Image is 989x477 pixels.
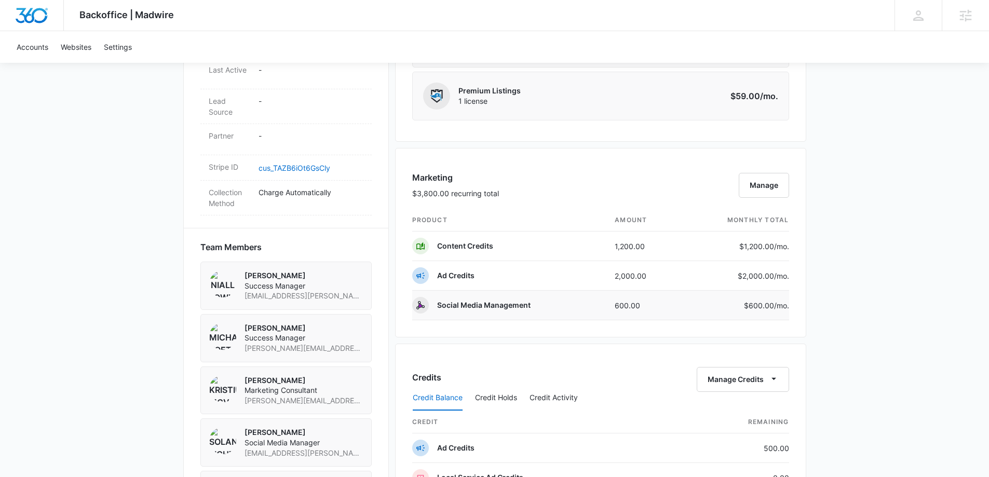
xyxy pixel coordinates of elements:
div: Lead Source- [200,89,372,124]
th: credit [412,411,679,433]
button: Credit Balance [413,386,463,411]
p: $2,000.00 [738,270,789,281]
p: - [259,64,363,75]
a: cus_TAZB6iOt6GsCly [259,163,330,172]
th: product [412,209,607,231]
td: 2,000.00 [606,261,682,291]
p: - [259,96,363,106]
span: Success Manager [245,333,363,343]
div: Partner- [200,124,372,155]
span: /mo. [760,91,778,101]
button: Credit Holds [475,386,517,411]
span: Success Manager [245,281,363,291]
p: [PERSON_NAME] [245,375,363,386]
div: Collection MethodCharge Automatically [200,181,372,215]
span: /mo. [774,271,789,280]
dt: Partner [209,130,250,141]
img: Kristina Mcvay [209,375,236,402]
button: Credit Activity [530,386,578,411]
dt: Stripe ID [209,161,250,172]
div: Last Active- [200,58,372,89]
h3: Marketing [412,171,499,184]
td: 500.00 [679,433,789,463]
button: Manage [739,173,789,198]
a: Websites [55,31,98,63]
button: Manage Credits [697,367,789,392]
p: - [259,130,363,141]
span: [EMAIL_ADDRESS][PERSON_NAME][DOMAIN_NAME] [245,291,363,301]
span: Backoffice | Madwire [79,9,174,20]
span: Team Members [200,241,262,253]
img: Niall Fowler [209,270,236,297]
p: [PERSON_NAME] [245,270,363,281]
div: Stripe IDcus_TAZB6iOt6GsCly [200,155,372,181]
td: 1,200.00 [606,231,682,261]
img: Solange Richter [209,427,236,454]
span: [PERSON_NAME][EMAIL_ADDRESS][PERSON_NAME][DOMAIN_NAME] [245,343,363,353]
span: /mo. [774,301,789,310]
p: [PERSON_NAME] [245,323,363,333]
p: Social Media Management [437,300,531,310]
p: $59.00 [729,90,778,102]
h3: Credits [412,371,441,384]
a: Settings [98,31,138,63]
dt: Collection Method [209,187,250,209]
span: /mo. [774,242,789,251]
p: Ad Credits [437,443,475,453]
span: [EMAIL_ADDRESS][PERSON_NAME][DOMAIN_NAME] [245,448,363,458]
span: Marketing Consultant [245,385,363,396]
p: Content Credits [437,241,493,251]
th: monthly total [682,209,789,231]
th: amount [606,209,682,231]
p: $3,800.00 recurring total [412,188,499,199]
span: 1 license [458,96,521,106]
p: Charge Automatically [259,187,363,198]
dt: Last Active [209,64,250,75]
span: Social Media Manager [245,438,363,448]
th: Remaining [679,411,789,433]
a: Accounts [10,31,55,63]
p: $600.00 [740,300,789,311]
p: Premium Listings [458,86,521,96]
p: Ad Credits [437,270,475,281]
td: 600.00 [606,291,682,320]
p: $1,200.00 [739,241,789,252]
span: [PERSON_NAME][EMAIL_ADDRESS][PERSON_NAME][DOMAIN_NAME] [245,396,363,406]
img: Michael Koethe [209,323,236,350]
dt: Lead Source [209,96,250,117]
p: [PERSON_NAME] [245,427,363,438]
